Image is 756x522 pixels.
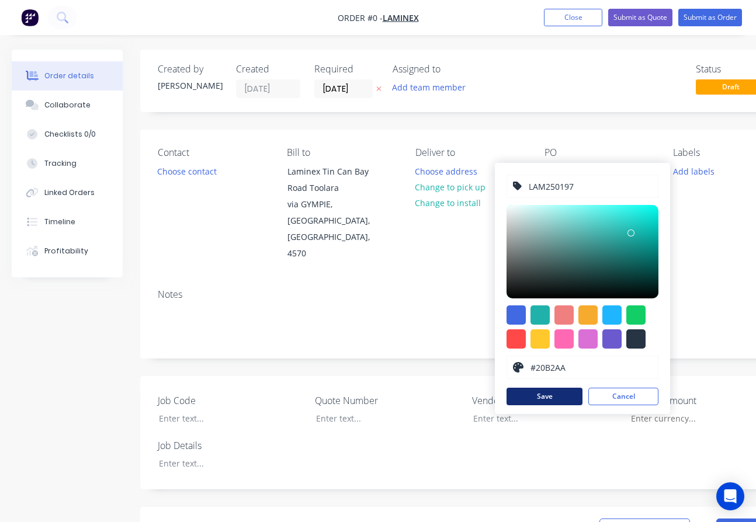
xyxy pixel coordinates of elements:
div: #20b2aa [530,305,550,325]
div: Order details [44,71,94,81]
label: Vendor Number [472,394,618,408]
button: Add labels [667,163,720,179]
div: #f08080 [554,305,574,325]
div: Created by [158,64,222,75]
button: Add team member [393,79,472,95]
div: Deliver to [415,147,526,158]
div: #da70d6 [578,329,598,349]
div: Linked Orders [44,187,95,198]
button: Timeline [12,207,123,236]
button: Linked Orders [12,178,123,207]
div: Open Intercom Messenger [716,482,744,510]
div: Contact [158,147,268,158]
div: #4169e1 [507,305,526,325]
div: Profitability [44,246,88,256]
div: PO [545,147,655,158]
div: #ffc82c [530,329,550,349]
button: Profitability [12,236,123,266]
div: via GYMPIE, [GEOGRAPHIC_DATA], [GEOGRAPHIC_DATA], 4570 [287,196,384,262]
button: Collaborate [12,91,123,120]
button: Change to pick up [409,179,492,195]
div: #13ce66 [626,305,646,325]
button: Order details [12,61,123,91]
label: Job Details [158,439,304,453]
button: Tracking [12,149,123,178]
button: Add team member [386,79,472,95]
button: Cancel [588,388,658,405]
button: Checklists 0/0 [12,120,123,149]
div: Collaborate [44,100,91,110]
div: #1fb6ff [602,305,622,325]
button: Submit as Quote [608,9,672,26]
div: Assigned to [393,64,509,75]
div: #6a5acd [602,329,622,349]
div: #273444 [626,329,646,349]
div: Bill to [287,147,397,158]
div: #ff69b4 [554,329,574,349]
div: #f6ab2f [578,305,598,325]
div: Timeline [44,217,75,227]
button: Submit as Order [678,9,742,26]
a: Laminex [383,12,419,23]
div: Created [236,64,300,75]
div: Tracking [44,158,77,169]
div: Required [314,64,379,75]
input: Enter label name... [528,175,652,197]
div: Laminex Tin Can Bay Road Toolara [287,163,384,196]
button: Choose address [409,163,484,179]
img: Factory [21,9,39,26]
button: Choose contact [151,163,223,179]
button: Change to install [409,195,487,211]
button: Close [544,9,602,26]
span: Order #0 - [338,12,383,23]
label: Job Code [158,394,304,408]
div: Laminex Tin Can Bay Road Toolaravia GYMPIE, [GEOGRAPHIC_DATA], [GEOGRAPHIC_DATA], 4570 [278,163,394,262]
label: Quote Number [315,394,461,408]
div: #ff4949 [507,329,526,349]
div: [PERSON_NAME] [158,79,222,92]
button: Save [507,388,582,405]
div: Checklists 0/0 [44,129,96,140]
